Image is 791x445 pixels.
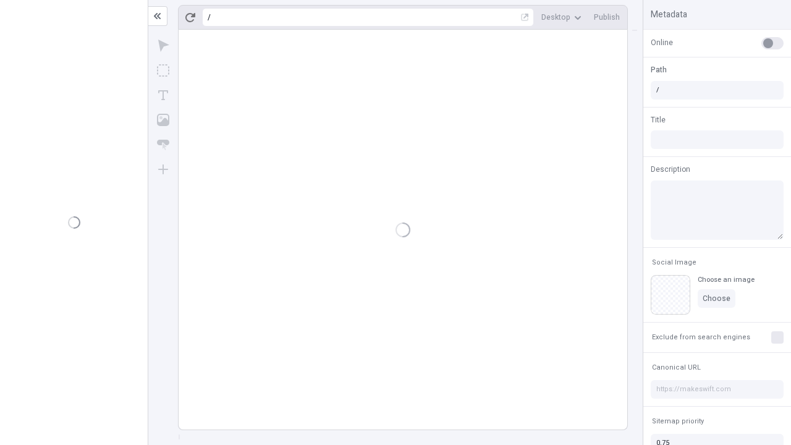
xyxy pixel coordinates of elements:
[649,330,753,345] button: Exclude from search engines
[698,275,755,284] div: Choose an image
[651,164,690,175] span: Description
[536,8,586,27] button: Desktop
[652,333,750,342] span: Exclude from search engines
[152,109,174,131] button: Image
[651,114,666,125] span: Title
[652,363,701,372] span: Canonical URL
[649,360,703,375] button: Canonical URL
[698,289,735,308] button: Choose
[649,255,699,270] button: Social Image
[649,414,706,429] button: Sitemap priority
[703,294,730,303] span: Choose
[652,258,696,267] span: Social Image
[152,84,174,106] button: Text
[152,59,174,82] button: Box
[208,12,211,22] div: /
[589,8,625,27] button: Publish
[652,417,704,426] span: Sitemap priority
[152,133,174,156] button: Button
[541,12,570,22] span: Desktop
[594,12,620,22] span: Publish
[651,64,667,75] span: Path
[651,380,784,399] input: https://makeswift.com
[651,37,673,48] span: Online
